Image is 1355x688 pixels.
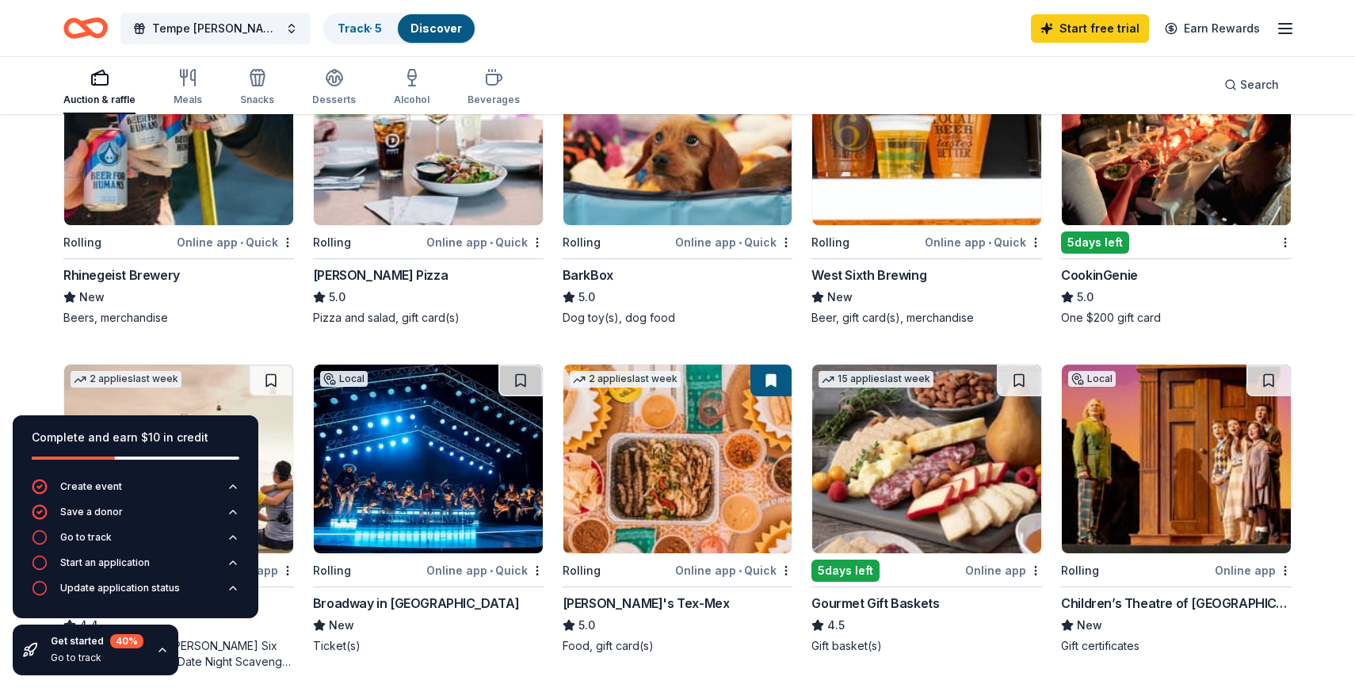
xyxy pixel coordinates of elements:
div: Rolling [63,233,101,252]
a: Start free trial [1031,14,1149,43]
div: 5 days left [811,560,880,582]
div: West Sixth Brewing [811,266,926,285]
button: Update application status [32,580,239,606]
span: 4.5 [827,616,845,635]
img: Image for Children’s Theatre of Cincinnati [1062,365,1291,553]
div: Create event [60,480,122,493]
div: Go to track [51,652,143,664]
div: 5 days left [1061,231,1129,254]
a: Image for Let's Roam2 applieslast weekRollingOnline appLet's Roam4.43 Family Scavenger [PERSON_NA... [63,364,294,670]
div: Local [1068,371,1116,387]
div: 2 applies last week [71,371,181,388]
button: Save a donor [32,504,239,529]
div: Rolling [1061,561,1099,580]
div: Dog toy(s), dog food [563,310,793,326]
div: Online app Quick [177,232,294,252]
img: Image for Dewey's Pizza [314,36,543,225]
div: Rolling [313,233,351,252]
div: Start an application [60,556,150,569]
a: Image for Dewey's PizzaTop rated2 applieslast weekRollingOnline app•Quick[PERSON_NAME] Pizza5.0Pi... [313,36,544,326]
div: Online app [1215,560,1292,580]
span: Tempe [PERSON_NAME] Drag Benefit [152,19,279,38]
div: Rolling [563,561,601,580]
div: Rolling [811,233,849,252]
div: Desserts [312,94,356,106]
span: • [988,236,991,249]
span: 5.0 [329,288,345,307]
span: • [240,236,243,249]
a: Track· 5 [338,21,382,35]
a: Image for Children’s Theatre of CincinnatiLocalRollingOnline appChildren’s Theatre of [GEOGRAPHIC... [1061,364,1292,654]
a: Image for Broadway in CincinnatiLocalRollingOnline app•QuickBroadway in [GEOGRAPHIC_DATA]NewTicke... [313,364,544,654]
span: New [79,288,105,307]
button: Snacks [240,62,274,114]
span: 5.0 [578,288,595,307]
img: Image for West Sixth Brewing [812,36,1041,225]
a: Image for Gourmet Gift Baskets15 applieslast week5days leftOnline appGourmet Gift Baskets4.5Gift ... [811,364,1042,654]
a: Earn Rewards [1155,14,1269,43]
span: 5.0 [1077,288,1094,307]
div: 2 applies last week [570,371,681,388]
img: Image for Broadway in Cincinnati [314,365,543,553]
div: Rolling [313,561,351,580]
div: Save a donor [60,506,123,518]
a: Image for CookinGenieTop rated17 applieslast week5days leftCookinGenie5.0One $200 gift card [1061,36,1292,326]
div: Beers, merchandise [63,310,294,326]
div: Online app [965,560,1042,580]
div: Ticket(s) [313,638,544,654]
span: New [329,616,354,635]
button: Start an application [32,555,239,580]
div: Online app Quick [426,560,544,580]
img: Image for CookinGenie [1062,36,1291,225]
button: Alcohol [394,62,429,114]
div: Online app Quick [925,232,1042,252]
div: Rhinegeist Brewery [63,266,180,285]
div: Beer, gift card(s), merchandise [811,310,1042,326]
span: • [490,236,493,249]
div: Meals [174,94,202,106]
div: [PERSON_NAME] Pizza [313,266,448,285]
a: Image for Rhinegeist BreweryLocalRollingOnline app•QuickRhinegeist BreweryNewBeers, merchandise [63,36,294,326]
div: Rolling [563,233,601,252]
div: BarkBox [563,266,613,285]
img: Image for Gourmet Gift Baskets [812,365,1041,553]
span: • [739,236,742,249]
div: Children’s Theatre of [GEOGRAPHIC_DATA] [1061,594,1292,613]
div: Gift certificates [1061,638,1292,654]
div: Local [320,371,368,387]
a: Image for BarkBoxTop rated21 applieslast weekRollingOnline app•QuickBarkBox5.0Dog toy(s), dog food [563,36,793,326]
div: Beverages [468,94,520,106]
div: Alcohol [394,94,429,106]
div: Snacks [240,94,274,106]
button: Meals [174,62,202,114]
div: CookinGenie [1061,266,1138,285]
div: 40 % [110,634,143,648]
div: Broadway in [GEOGRAPHIC_DATA] [313,594,519,613]
span: New [1077,616,1102,635]
div: [PERSON_NAME]'s Tex-Mex [563,594,730,613]
div: Go to track [60,531,112,544]
div: Gift basket(s) [811,638,1042,654]
img: Image for BarkBox [563,36,792,225]
div: Auction & raffle [63,94,135,106]
span: 5.0 [578,616,595,635]
button: Search [1212,69,1292,101]
div: Online app Quick [426,232,544,252]
button: Desserts [312,62,356,114]
a: Discover [410,21,462,35]
button: Go to track [32,529,239,555]
div: 15 applies last week [819,371,933,388]
span: • [490,564,493,577]
div: Online app Quick [675,232,792,252]
div: Get started [51,634,143,648]
div: Complete and earn $10 in credit [32,428,239,447]
div: Pizza and salad, gift card(s) [313,310,544,326]
span: New [827,288,853,307]
a: Image for Chuy's Tex-Mex2 applieslast weekRollingOnline app•Quick[PERSON_NAME]'s Tex-Mex5.0Food, ... [563,364,793,654]
button: Beverages [468,62,520,114]
img: Image for Chuy's Tex-Mex [563,365,792,553]
div: Gourmet Gift Baskets [811,594,939,613]
div: Update application status [60,582,180,594]
button: Track· 5Discover [323,13,476,44]
span: Search [1240,75,1279,94]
